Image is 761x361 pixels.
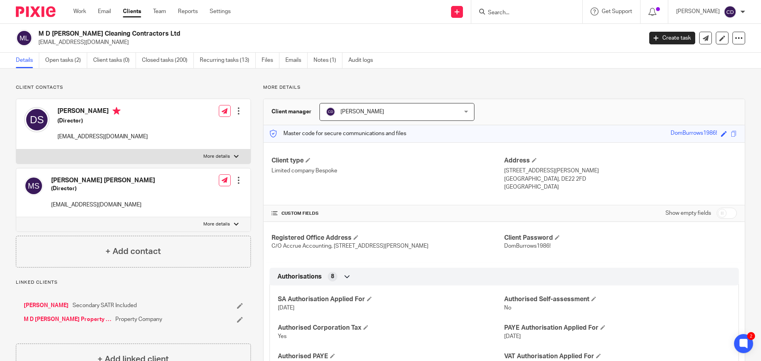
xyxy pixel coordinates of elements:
[57,133,148,141] p: [EMAIL_ADDRESS][DOMAIN_NAME]
[142,53,194,68] a: Closed tasks (200)
[272,157,504,165] h4: Client type
[93,53,136,68] a: Client tasks (0)
[278,295,504,304] h4: SA Authorisation Applied For
[51,176,155,185] h4: [PERSON_NAME] [PERSON_NAME]
[24,176,43,195] img: svg%3E
[331,273,334,281] span: 8
[38,30,518,38] h2: M D [PERSON_NAME] Cleaning Contractors Ltd
[16,279,251,286] p: Linked clients
[665,209,711,217] label: Show empty fields
[504,352,730,361] h4: VAT Authorisation Applied For
[210,8,231,15] a: Settings
[278,324,504,332] h4: Authorised Corporation Tax
[487,10,558,17] input: Search
[272,234,504,242] h4: Registered Office Address
[16,53,39,68] a: Details
[326,107,335,117] img: svg%3E
[314,53,342,68] a: Notes (1)
[200,53,256,68] a: Recurring tasks (13)
[504,295,730,304] h4: Authorised Self-assessment
[504,243,551,249] span: DomBurrows1986!
[348,53,379,68] a: Audit logs
[57,107,148,117] h4: [PERSON_NAME]
[38,38,637,46] p: [EMAIL_ADDRESS][DOMAIN_NAME]
[24,302,69,309] a: [PERSON_NAME]
[504,305,511,311] span: No
[504,183,737,191] p: [GEOGRAPHIC_DATA]
[277,273,322,281] span: Authorisations
[115,315,162,323] span: Property Company
[57,117,148,125] h5: (Director)
[272,108,312,116] h3: Client manager
[113,107,120,115] i: Primary
[45,53,87,68] a: Open tasks (2)
[285,53,308,68] a: Emails
[272,210,504,217] h4: CUSTOM FIELDS
[16,6,55,17] img: Pixie
[16,84,251,91] p: Client contacts
[504,167,737,175] p: [STREET_ADDRESS][PERSON_NAME]
[263,84,745,91] p: More details
[278,352,504,361] h4: Authorised PAYE
[153,8,166,15] a: Team
[73,302,137,309] span: Secondary SATR Included
[747,332,755,340] div: 2
[270,130,406,138] p: Master code for secure communications and files
[272,243,428,249] span: C/O Accrue Accounting, [STREET_ADDRESS][PERSON_NAME]
[278,334,287,339] span: Yes
[51,201,155,209] p: [EMAIL_ADDRESS][DOMAIN_NAME]
[16,30,33,46] img: svg%3E
[676,8,720,15] p: [PERSON_NAME]
[203,153,230,160] p: More details
[73,8,86,15] a: Work
[178,8,198,15] a: Reports
[504,175,737,183] p: [GEOGRAPHIC_DATA], DE22 2FD
[340,109,384,115] span: [PERSON_NAME]
[671,129,717,138] div: DomBurrows1986!
[724,6,736,18] img: svg%3E
[278,305,294,311] span: [DATE]
[105,245,161,258] h4: + Add contact
[602,9,632,14] span: Get Support
[24,315,111,323] a: M D [PERSON_NAME] Property Limited
[272,167,504,175] p: Limited company Bespoke
[504,234,737,242] h4: Client Password
[203,221,230,227] p: More details
[649,32,695,44] a: Create task
[123,8,141,15] a: Clients
[504,157,737,165] h4: Address
[51,185,155,193] h5: (Director)
[98,8,111,15] a: Email
[504,324,730,332] h4: PAYE Authorisation Applied For
[504,334,521,339] span: [DATE]
[262,53,279,68] a: Files
[24,107,50,132] img: svg%3E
